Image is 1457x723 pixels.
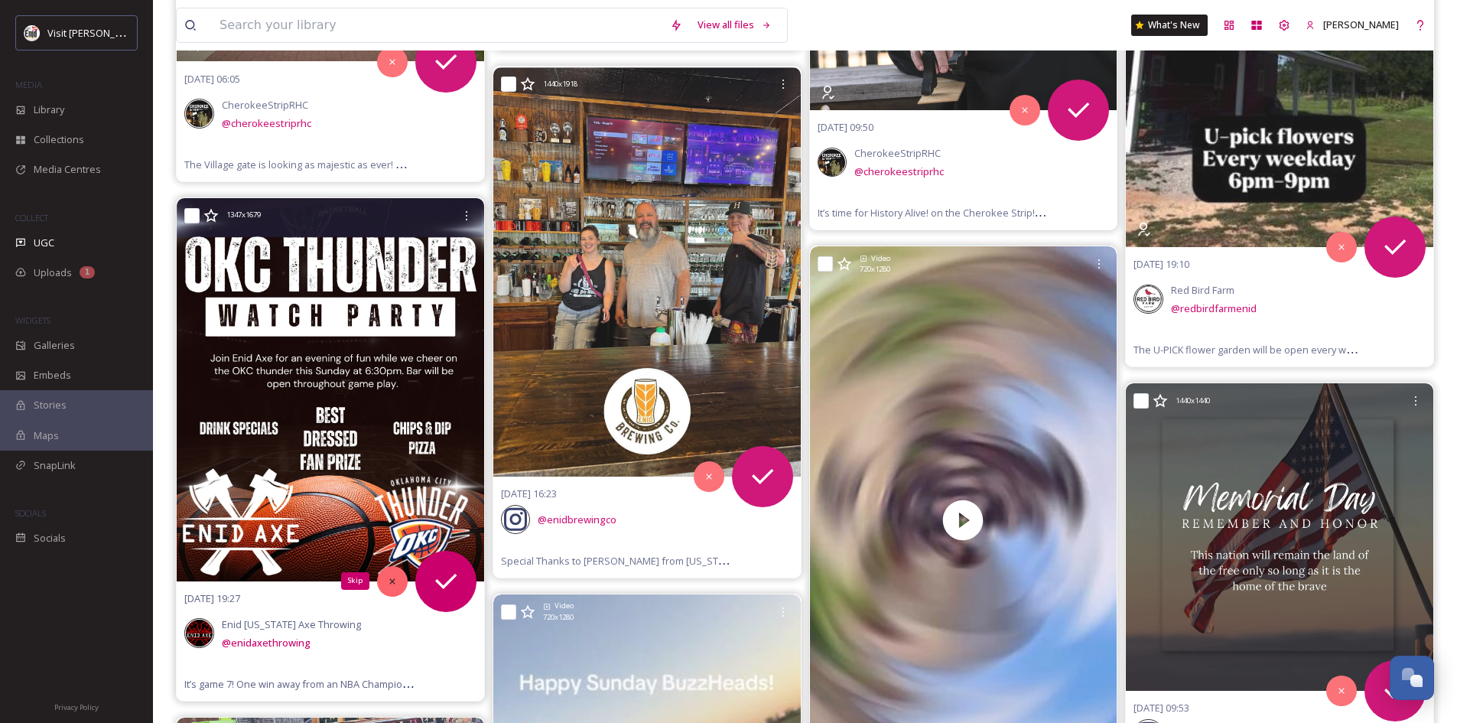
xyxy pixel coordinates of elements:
[1133,701,1189,715] span: [DATE] 09:53
[15,314,50,326] span: WIDGETS
[34,132,84,147] span: Collections
[1126,383,1433,691] img: Taking a moment to appreciate the sacrifices made for our freedom on this Memorial Day! #BeefBeer...
[818,149,845,176] img: 118003916_349170019449123_869157873506163630_n.jpg
[34,338,75,353] span: Galleries
[543,79,577,90] span: 1440 x 1918
[543,612,574,623] span: 720 x 1280
[1323,18,1399,31] span: [PERSON_NAME]
[1390,656,1434,700] button: Open Chat
[226,210,261,220] span: 1347 x 1679
[54,702,99,712] span: Privacy Policy
[1131,15,1208,36] a: What's New
[860,264,890,275] span: 720 x 1280
[854,146,941,160] span: CherokeeStripRHC
[1133,257,1189,271] span: [DATE] 19:10
[501,487,557,500] span: [DATE] 16:23
[47,25,145,40] span: Visit [PERSON_NAME]
[222,98,308,112] span: CherokeeStripRHC
[34,368,71,383] span: Embeds
[818,120,873,134] span: [DATE] 09:50
[184,676,1280,691] span: It’s game 7! One win away from an NBA Championship! Come dressed up in Thunder gear and celebrate...
[1298,10,1407,40] a: [PERSON_NAME]
[15,507,46,519] span: SOCIALS
[184,591,240,605] span: [DATE] 19:27
[34,162,101,177] span: Media Centres
[871,253,890,264] span: Video
[34,398,67,412] span: Stories
[222,617,361,631] span: Enid [US_STATE] Axe Throwing
[341,572,369,589] div: Skip
[34,458,76,473] span: SnapLink
[555,601,574,611] span: Video
[15,212,48,223] span: COLLECT
[222,636,311,650] span: @ enidaxethrowing
[54,697,99,715] a: Privacy Policy
[34,236,54,250] span: UGC
[34,103,64,117] span: Library
[186,100,213,127] img: 118003916_349170019449123_869157873506163630_n.jpg
[34,428,59,443] span: Maps
[1171,301,1257,315] span: @ redbirdfarmenid
[690,10,779,40] a: View all files
[538,513,616,526] span: @ enidbrewingco
[212,8,662,42] input: Search your library
[186,620,213,646] img: 139765567_238767314368198_2377072158101730344_n.jpg
[222,116,311,130] span: @ cherokeestriprhc
[80,266,95,278] div: 1
[177,198,484,581] img: It’s game 7! One win away from an NBA Championship! Come dressed up in Thunder gear and celebrate...
[493,67,801,477] img: Special Thanks to Dirk from Minnesota! 🇺🇸🍻 While celebrating his son’s Air Force pilot graduation...
[34,531,66,546] span: Socials
[854,164,944,178] span: @ cherokeestriprhc
[1135,285,1162,312] img: 50019347_417767982364123_8786202790562103296_n.jpg
[34,265,72,280] span: Uploads
[24,25,40,41] img: visitenid_logo.jpeg
[184,72,240,86] span: [DATE] 06:05
[15,79,42,90] span: MEDIA
[1171,283,1234,297] span: Red Bird Farm
[1176,396,1210,406] span: 1440 x 1440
